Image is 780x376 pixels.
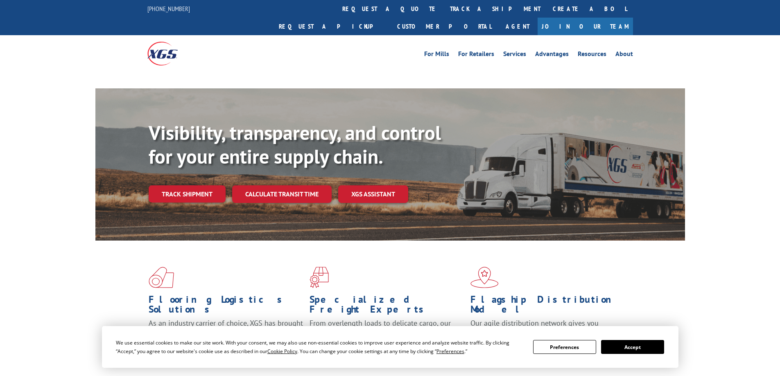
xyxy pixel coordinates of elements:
[310,295,464,318] h1: Specialized Freight Experts
[436,348,464,355] span: Preferences
[149,295,303,318] h1: Flooring Logistics Solutions
[391,18,497,35] a: Customer Portal
[458,51,494,60] a: For Retailers
[470,295,625,318] h1: Flagship Distribution Model
[533,340,596,354] button: Preferences
[601,340,664,354] button: Accept
[116,338,523,356] div: We use essential cookies to make our site work. With your consent, we may also use non-essential ...
[149,267,174,288] img: xgs-icon-total-supply-chain-intelligence-red
[310,318,464,355] p: From overlength loads to delicate cargo, our experienced staff knows the best way to move your fr...
[470,267,499,288] img: xgs-icon-flagship-distribution-model-red
[503,51,526,60] a: Services
[578,51,606,60] a: Resources
[310,267,329,288] img: xgs-icon-focused-on-flooring-red
[615,51,633,60] a: About
[535,51,569,60] a: Advantages
[470,318,621,338] span: Our agile distribution network gives you nationwide inventory management on demand.
[497,18,538,35] a: Agent
[338,185,408,203] a: XGS ASSISTANT
[147,5,190,13] a: [PHONE_NUMBER]
[149,185,226,203] a: Track shipment
[424,51,449,60] a: For Mills
[273,18,391,35] a: Request a pickup
[149,318,303,347] span: As an industry carrier of choice, XGS has brought innovation and dedication to flooring logistics...
[267,348,297,355] span: Cookie Policy
[538,18,633,35] a: Join Our Team
[149,120,441,169] b: Visibility, transparency, and control for your entire supply chain.
[232,185,332,203] a: Calculate transit time
[102,326,678,368] div: Cookie Consent Prompt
